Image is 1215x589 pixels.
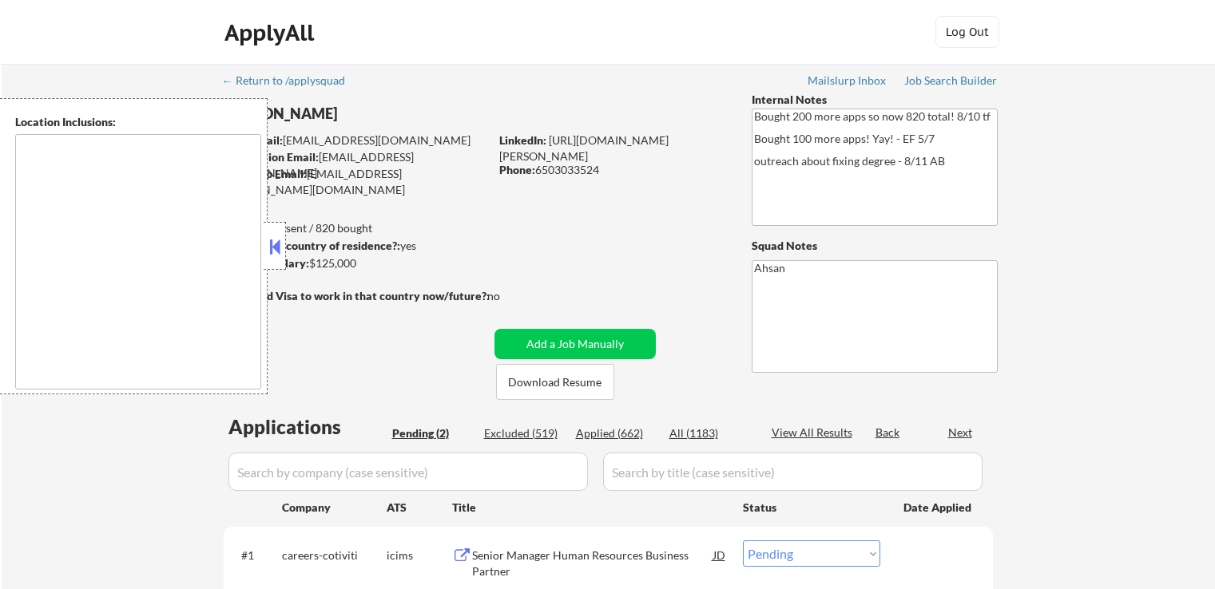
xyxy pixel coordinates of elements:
[452,500,728,516] div: Title
[282,547,387,563] div: careers-cotiviti
[494,329,656,359] button: Add a Job Manually
[499,163,535,176] strong: Phone:
[903,500,974,516] div: Date Applied
[808,75,887,86] div: Mailslurp Inbox
[223,239,400,252] strong: Can work in country of residence?:
[499,133,669,163] a: [URL][DOMAIN_NAME][PERSON_NAME]
[228,417,387,437] div: Applications
[499,162,725,178] div: 6503033524
[223,220,489,236] div: 662 sent / 820 bought
[484,425,564,441] div: Excluded (519)
[224,104,552,124] div: [PERSON_NAME]
[576,425,656,441] div: Applied (662)
[224,132,489,148] div: [EMAIL_ADDRESS][DOMAIN_NAME]
[222,75,360,86] div: ← Return to /applysquad
[387,500,452,516] div: ATS
[15,114,261,130] div: Location Inclusions:
[223,255,489,271] div: $125,000
[224,149,489,180] div: [EMAIL_ADDRESS][DOMAIN_NAME]
[241,547,269,563] div: #1
[487,288,533,304] div: no
[472,547,713,579] div: Senior Manager Human Resources Business Partner
[224,166,489,197] div: [EMAIL_ADDRESS][PERSON_NAME][DOMAIN_NAME]
[223,238,484,254] div: yes
[224,289,490,302] strong: Will need Visa to work in that country now/future?:
[499,133,546,147] strong: LinkedIn:
[222,74,360,90] a: ← Return to /applysquad
[392,425,472,441] div: Pending (2)
[752,92,998,108] div: Internal Notes
[603,453,983,491] input: Search by title (case sensitive)
[772,425,857,441] div: View All Results
[948,425,974,441] div: Next
[935,16,999,48] button: Log Out
[282,500,387,516] div: Company
[712,540,728,569] div: JD
[387,547,452,563] div: icims
[876,425,901,441] div: Back
[224,19,319,46] div: ApplyAll
[743,492,880,521] div: Status
[669,425,749,441] div: All (1183)
[496,364,614,400] button: Download Resume
[752,238,998,254] div: Squad Notes
[904,75,998,86] div: Job Search Builder
[228,453,588,491] input: Search by company (case sensitive)
[808,74,887,90] a: Mailslurp Inbox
